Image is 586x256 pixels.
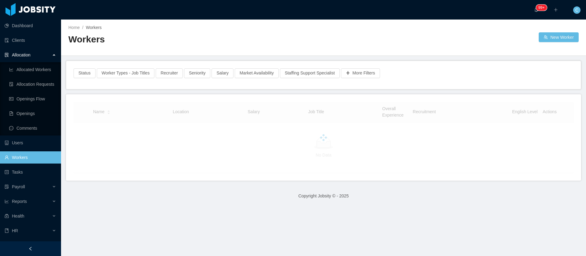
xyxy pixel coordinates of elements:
[82,25,83,30] span: /
[5,20,56,32] a: icon: pie-chartDashboard
[68,33,324,46] h2: Workers
[5,166,56,178] a: icon: profileTasks
[212,68,233,78] button: Salary
[9,78,56,90] a: icon: file-doneAllocation Requests
[5,199,9,204] i: icon: line-chart
[536,5,547,11] sup: 211
[12,184,25,189] span: Payroll
[12,228,18,233] span: HR
[61,186,586,207] footer: Copyright Jobsity © - 2025
[280,68,340,78] button: Staffing Support Specialist
[5,229,9,233] i: icon: book
[9,107,56,120] a: icon: file-textOpenings
[9,63,56,76] a: icon: line-chartAllocated Workers
[9,93,56,105] a: icon: idcardOpenings Flow
[534,8,538,12] i: icon: bell
[5,34,56,46] a: icon: auditClients
[12,199,27,204] span: Reports
[97,68,154,78] button: Worker Types - Job Titles
[554,8,558,12] i: icon: plus
[86,25,102,30] span: Workers
[5,137,56,149] a: icon: robotUsers
[575,6,578,14] span: C
[341,68,380,78] button: icon: plusMore Filters
[74,68,96,78] button: Status
[12,52,31,57] span: Allocation
[235,68,279,78] button: Market Availability
[5,185,9,189] i: icon: file-protect
[12,214,24,218] span: Health
[184,68,210,78] button: Seniority
[5,214,9,218] i: icon: medicine-box
[539,32,579,42] button: icon: usergroup-addNew Worker
[68,25,80,30] a: Home
[9,122,56,134] a: icon: messageComments
[156,68,183,78] button: Recruiter
[5,151,56,164] a: icon: userWorkers
[5,53,9,57] i: icon: solution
